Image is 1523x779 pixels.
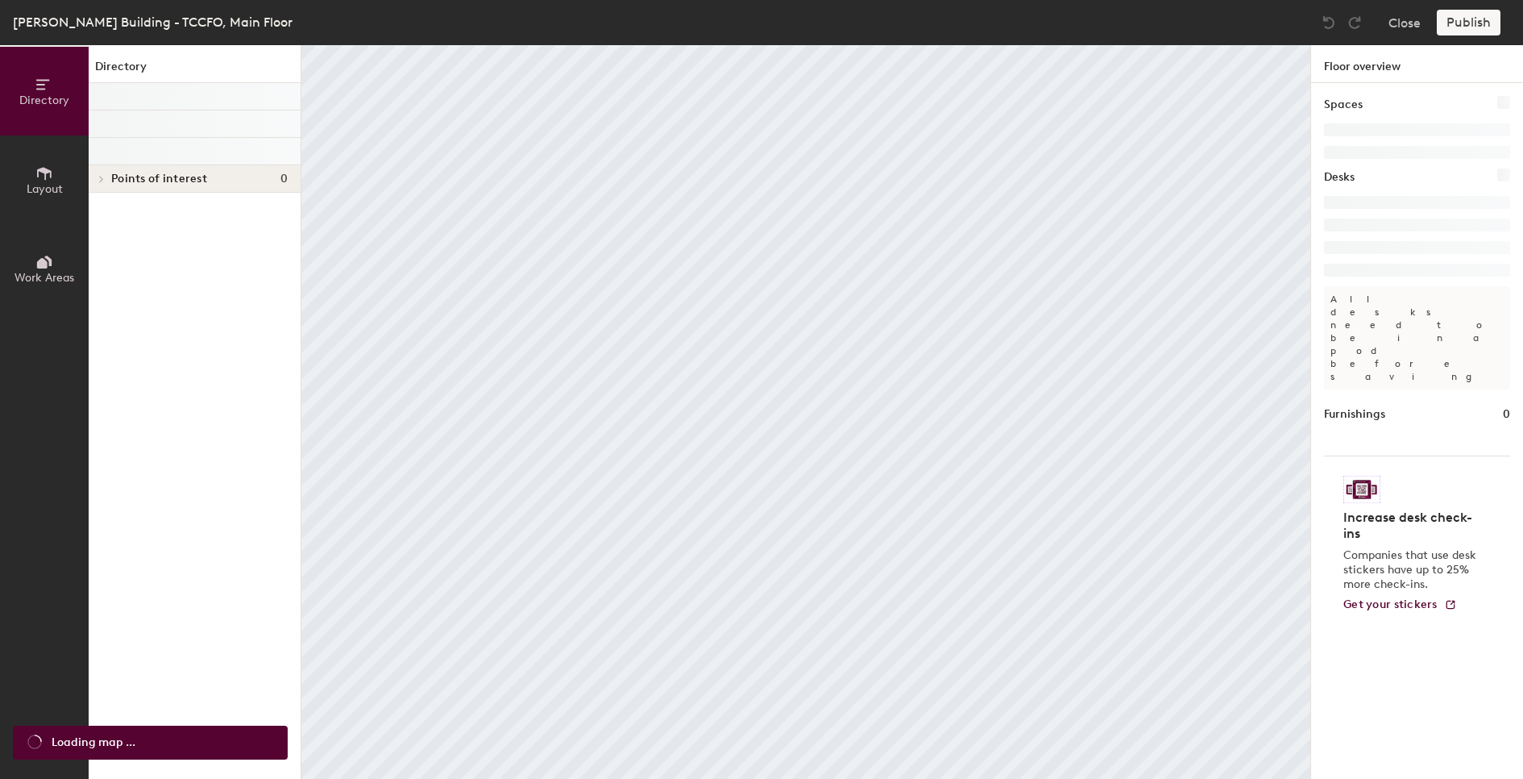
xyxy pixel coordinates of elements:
img: Undo [1321,15,1337,31]
span: 0 [280,173,288,185]
span: Loading map ... [52,734,135,752]
button: Close [1388,10,1421,35]
h1: Desks [1324,169,1355,186]
img: Redo [1347,15,1363,31]
h1: 0 [1503,406,1510,423]
a: Get your stickers [1343,598,1457,612]
h1: Directory [89,58,301,83]
span: Points of interest [111,173,207,185]
canvas: Map [301,45,1310,779]
span: Directory [19,94,69,107]
h4: Increase desk check-ins [1343,510,1481,542]
p: Companies that use desk stickers have up to 25% more check-ins. [1343,548,1481,592]
span: Layout [27,182,63,196]
h1: Furnishings [1324,406,1385,423]
div: [PERSON_NAME] Building - TCCFO, Main Floor [13,12,293,32]
span: Get your stickers [1343,598,1438,611]
span: Work Areas [15,271,74,285]
img: Sticker logo [1343,476,1380,503]
h1: Spaces [1324,96,1363,114]
p: All desks need to be in a pod before saving [1324,286,1510,389]
h1: Floor overview [1311,45,1523,83]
